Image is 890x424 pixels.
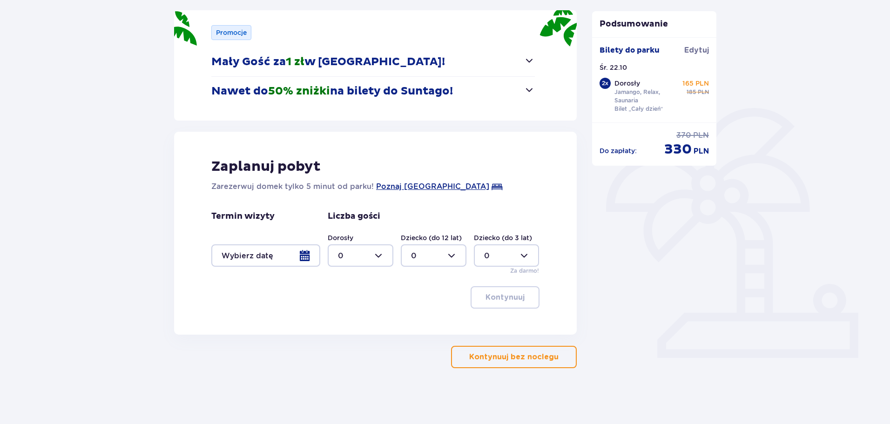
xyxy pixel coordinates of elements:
a: Poznaj [GEOGRAPHIC_DATA] [376,181,489,192]
label: Dorosły [328,233,353,242]
p: Podsumowanie [592,19,717,30]
span: PLN [693,130,709,141]
p: 165 PLN [682,79,709,88]
button: Kontynuuj [471,286,539,309]
p: Mały Gość za w [GEOGRAPHIC_DATA]! [211,55,445,69]
span: 185 [687,88,696,96]
p: Dorosły [614,79,640,88]
span: 50% zniżki [268,84,330,98]
p: Promocje [216,28,247,37]
p: Kontynuuj [485,292,525,303]
label: Dziecko (do 3 lat) [474,233,532,242]
span: 370 [676,130,691,141]
span: PLN [694,146,709,156]
span: 1 zł [286,55,304,69]
p: Jamango, Relax, Saunaria [614,88,679,105]
p: Termin wizyty [211,211,275,222]
button: Mały Gość za1 złw [GEOGRAPHIC_DATA]! [211,47,535,76]
p: Bilet „Cały dzień” [614,105,663,113]
button: Nawet do50% zniżkina bilety do Suntago! [211,77,535,106]
p: Do zapłaty : [600,146,637,155]
label: Dziecko (do 12 lat) [401,233,462,242]
p: Kontynuuj bez noclegu [469,352,559,362]
p: Bilety do parku [600,45,660,55]
p: Zaplanuj pobyt [211,158,321,175]
div: 2 x [600,78,611,89]
span: PLN [698,88,709,96]
button: Kontynuuj bez noclegu [451,346,577,368]
p: Liczba gości [328,211,380,222]
span: 330 [664,141,692,158]
p: Zarezerwuj domek tylko 5 minut od parku! [211,181,374,192]
p: Śr. 22.10 [600,63,627,72]
p: Za darmo! [510,267,539,275]
span: Edytuj [684,45,709,55]
p: Nawet do na bilety do Suntago! [211,84,453,98]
